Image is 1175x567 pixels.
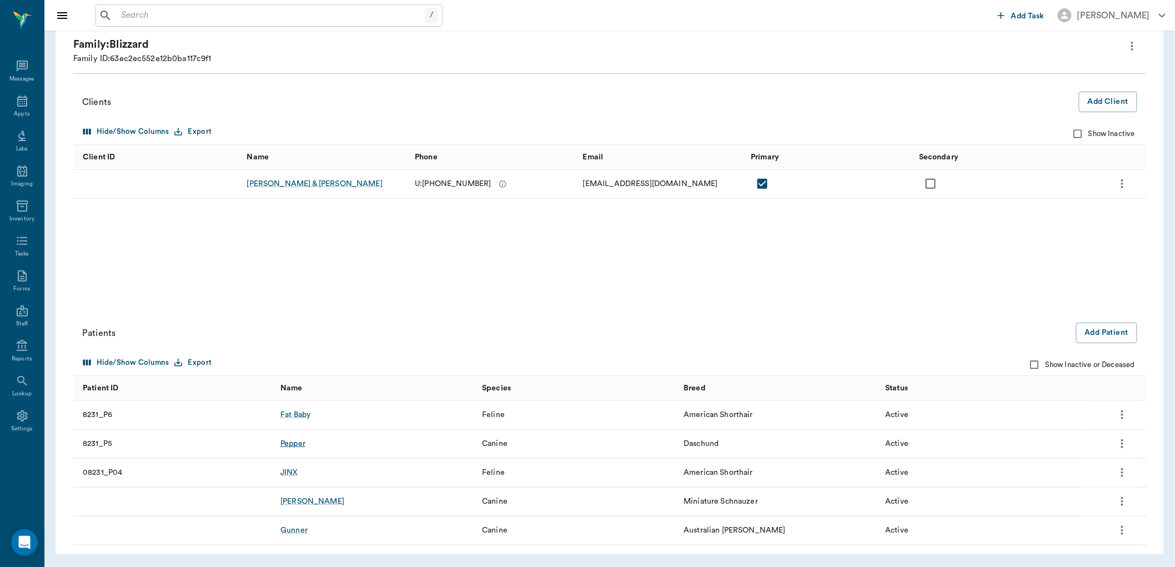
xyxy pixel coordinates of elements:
[1123,37,1142,56] button: more
[82,327,1076,340] div: Patients
[425,8,438,23] div: /
[684,438,719,449] div: Daschund
[993,5,1049,26] button: Add Task
[684,525,786,536] div: Australian Shepard
[83,409,112,420] div: 8231_P6
[16,145,28,153] div: Labs
[578,144,746,169] div: Email
[782,149,798,165] button: Sort
[1113,521,1132,540] button: more
[81,354,172,372] button: Select columns
[606,149,622,165] button: Sort
[272,149,287,165] button: Sort
[11,180,33,188] div: Imaging
[880,375,1082,400] div: Status
[1113,434,1132,453] button: more
[122,380,137,396] button: Sort
[275,375,476,400] div: Name
[684,409,753,420] div: American Shorthair
[280,525,308,536] a: Gunner
[12,390,32,398] div: Lookup
[1067,123,1135,144] label: Show Inactive
[11,529,38,556] div: Open Intercom Messenger
[482,373,511,404] div: Species
[886,467,909,478] div: Active
[482,496,508,507] div: Canine
[476,375,678,400] div: Species
[117,8,425,23] input: Search
[247,142,269,173] div: Name
[1079,92,1137,112] button: Add Client
[415,177,509,191] div: U: [PHONE_NUMBER]
[280,438,305,449] a: Pepper
[684,373,706,404] div: Breed
[280,373,303,404] div: Name
[242,144,410,169] div: Name
[583,142,604,173] div: Email
[911,380,926,396] button: Sort
[482,409,505,420] div: Feline
[886,438,909,449] div: Active
[1090,380,1106,396] button: Sort
[1113,405,1132,424] button: more
[1076,323,1137,343] button: Add Patient
[751,142,779,173] div: Primary
[305,380,321,396] button: Sort
[280,467,298,478] a: JINX
[684,467,753,478] div: American Shorthair
[1113,174,1132,193] button: more
[247,178,383,189] a: [PERSON_NAME] & [PERSON_NAME]
[886,525,909,536] div: Active
[1049,5,1174,26] button: [PERSON_NAME]
[745,144,913,169] div: Primary
[16,320,28,328] div: Staff
[83,438,112,449] div: 8231_P5
[9,75,35,83] div: Messages
[961,149,977,165] button: Sort
[1113,492,1132,511] button: more
[83,373,119,404] div: Patient ID
[415,142,438,173] div: Phone
[1024,354,1135,375] label: Show Inactive or Deceased
[51,4,73,27] button: Close drawer
[678,375,880,400] div: Breed
[73,375,275,400] div: Patient ID
[913,144,1082,169] div: Secondary
[118,149,133,165] button: Sort
[886,496,909,507] div: Active
[14,110,29,118] div: Appts
[482,467,505,478] div: Feline
[73,144,242,169] div: Client ID
[172,354,214,372] button: Export
[583,178,718,189] div: mbkb1219@gmail.com
[482,525,508,536] div: Canine
[83,467,122,478] div: 08231_P04
[11,425,33,433] div: Settings
[15,250,29,258] div: Tasks
[1113,463,1132,482] button: more
[886,409,909,420] div: Active
[409,144,578,169] div: Phone
[280,496,344,507] a: [PERSON_NAME]
[280,409,310,420] div: Fat Baby
[172,123,214,141] button: Export
[73,37,473,53] p: Family: Blizzard
[684,496,758,507] div: Miniature Schnauzer
[482,438,508,449] div: Canine
[12,355,32,363] div: Reports
[81,123,172,141] button: Select columns
[73,53,373,65] p: Family ID: 63ec2ec552e12b0ba117c9f1
[9,215,34,223] div: Inventory
[709,380,724,396] button: Sort
[1090,149,1106,165] button: Sort
[83,142,115,173] div: Client ID
[496,177,510,191] button: message
[919,142,958,173] div: Secondary
[13,285,30,293] div: Forms
[82,96,1079,109] div: Clients
[1077,9,1150,22] div: [PERSON_NAME]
